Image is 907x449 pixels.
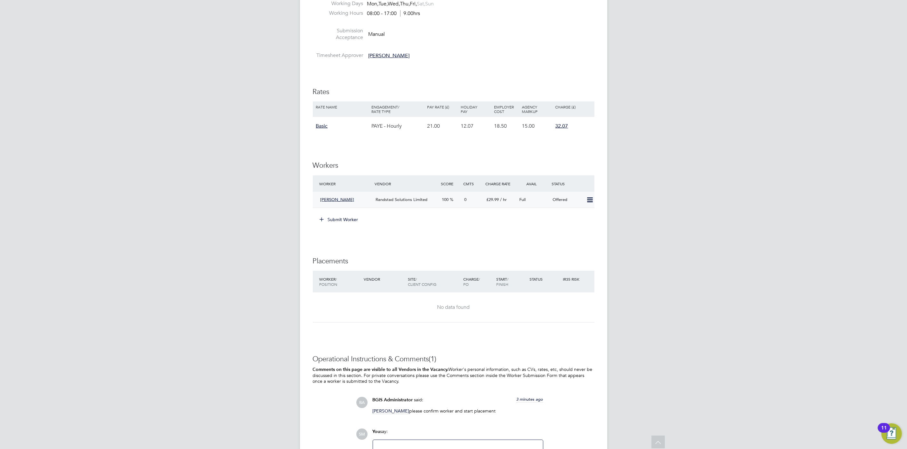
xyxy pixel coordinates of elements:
span: 12.07 [461,123,474,129]
div: Employer Cost [492,101,520,117]
div: Cmts [462,178,484,189]
div: say: [373,429,543,440]
div: Vendor [373,178,439,189]
span: Randstad Solutions Limited [376,197,427,202]
span: You [373,429,380,434]
div: IR35 Risk [561,273,583,285]
label: Working Hours [313,10,363,17]
span: 3 minutes ago [516,397,543,402]
div: Vendor [362,273,406,285]
h3: Placements [313,257,595,266]
span: / hr [500,197,507,202]
span: / PO [463,277,480,287]
div: Worker [318,273,362,290]
div: 08:00 - 17:00 [367,10,420,17]
div: Rate Name [314,101,370,112]
label: Timesheet Approver [313,52,363,59]
span: Thu, [400,1,410,7]
span: 32.07 [555,123,568,129]
div: Charge Rate [484,178,517,189]
div: Agency Markup [520,101,554,117]
button: Submit Worker [315,214,363,225]
h3: Operational Instructions & Comments [313,355,595,364]
div: Worker [318,178,373,189]
p: please confirm worker and start placement [373,408,543,414]
div: 21.00 [426,117,459,135]
div: No data found [319,304,588,311]
h3: Workers [313,161,595,170]
div: PAYE - Hourly [370,117,426,135]
label: Working Days [313,0,363,7]
span: Wed, [388,1,400,7]
span: 15.00 [522,123,535,129]
div: Site [406,273,462,290]
p: Worker's personal information, such as CVs, rates, etc, should never be discussed in this section... [313,366,595,384]
h3: Rates [313,87,595,97]
span: 0 [464,197,466,202]
span: Sat, [417,1,425,7]
span: SM [357,429,368,440]
div: Score [440,178,462,189]
span: BA [357,397,368,408]
span: / Client Config [408,277,436,287]
div: Offered [550,195,583,205]
div: Start [495,273,528,290]
div: Pay Rate (£) [426,101,459,112]
span: BGIS Administrator [373,397,413,403]
span: 100 [442,197,449,202]
b: Comments on this page are visible to all Vendors in the Vacancy. [313,367,449,372]
button: Open Resource Center, 11 new notifications [881,423,902,444]
span: Mon, [367,1,379,7]
div: Engagement/ Rate Type [370,101,426,117]
div: Avail [517,178,550,189]
span: 9.00hrs [400,10,420,17]
div: Charge [462,273,495,290]
span: Sun [425,1,434,7]
div: Holiday Pay [459,101,492,117]
span: Tue, [379,1,388,7]
span: Fri, [410,1,417,7]
span: [PERSON_NAME] [368,52,410,59]
div: Charge (£) [554,101,593,112]
div: Status [528,273,561,285]
span: [PERSON_NAME] [373,408,409,414]
span: £29.99 [486,197,499,202]
div: 11 [881,428,887,436]
span: / Position [320,277,337,287]
span: [PERSON_NAME] [320,197,354,202]
span: Full [520,197,526,202]
span: Basic [316,123,328,129]
span: / Finish [496,277,508,287]
span: said: [414,397,424,403]
label: Submission Acceptance [313,28,363,41]
div: Status [550,178,594,189]
span: Manual [368,31,385,38]
span: 18.50 [494,123,507,129]
span: (1) [429,355,437,363]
